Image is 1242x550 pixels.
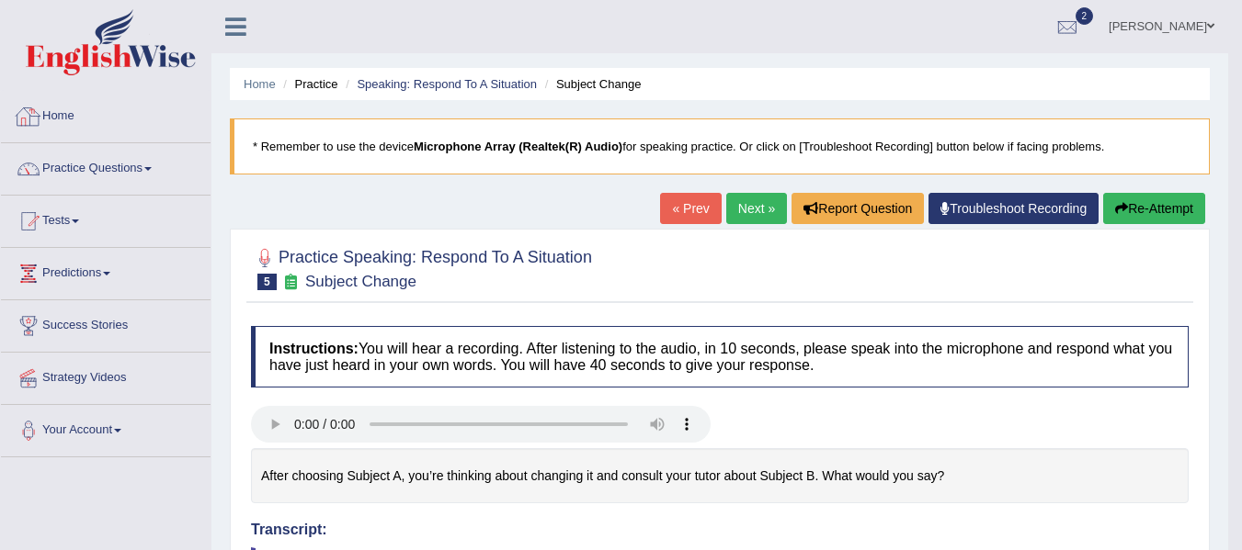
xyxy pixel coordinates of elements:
[1,248,211,294] a: Predictions
[1,91,211,137] a: Home
[251,448,1189,504] div: After choosing Subject A, you’re thinking about changing it and consult your tutor about Subject ...
[269,341,359,356] b: Instructions:
[541,75,642,93] li: Subject Change
[929,193,1099,224] a: Troubleshoot Recording
[414,140,622,153] b: Microphone Array (Realtek(R) Audio)
[1,353,211,398] a: Strategy Videos
[305,273,416,290] small: Subject Change
[281,274,301,291] small: Exam occurring question
[244,77,276,91] a: Home
[726,193,787,224] a: Next »
[257,274,277,290] span: 5
[660,193,721,224] a: « Prev
[251,326,1189,387] h4: You will hear a recording. After listening to the audio, in 10 seconds, please speak into the mic...
[1,300,211,346] a: Success Stories
[1,405,211,451] a: Your Account
[1103,193,1205,224] button: Re-Attempt
[357,77,537,91] a: Speaking: Respond To A Situation
[279,75,337,93] li: Practice
[251,244,592,290] h2: Practice Speaking: Respond To A Situation
[1076,7,1094,25] span: 2
[230,118,1210,174] blockquote: * Remember to use the device for speaking practice. Or click on [Troubleshoot Recording] button b...
[792,193,924,224] button: Report Question
[1,143,211,189] a: Practice Questions
[1,196,211,241] a: Tests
